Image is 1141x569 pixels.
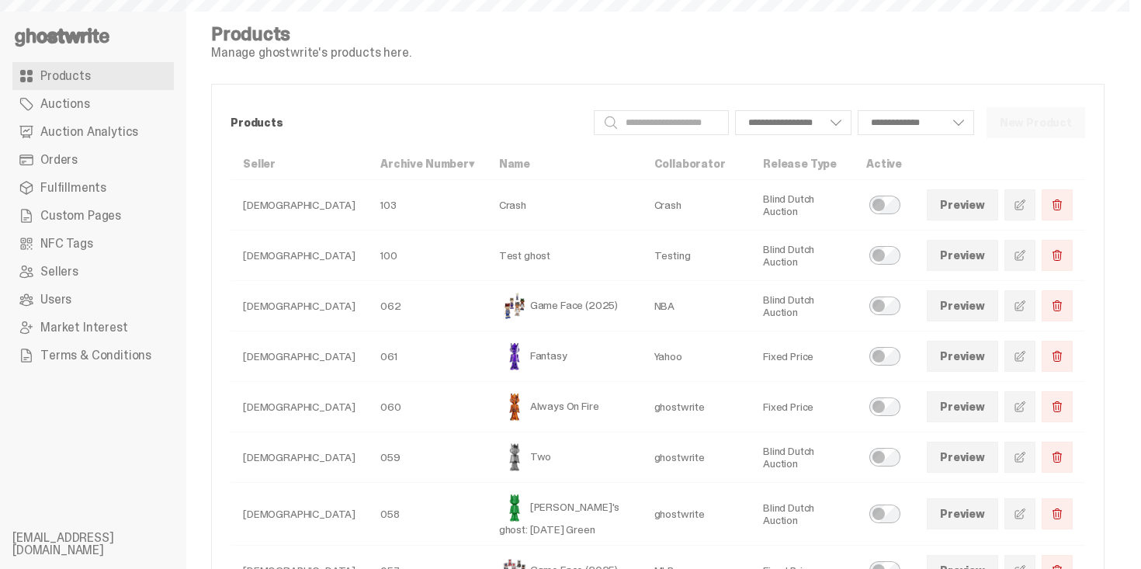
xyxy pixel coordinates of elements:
[1042,391,1073,422] button: Delete Product
[1042,189,1073,220] button: Delete Product
[1042,341,1073,372] button: Delete Product
[12,62,174,90] a: Products
[368,331,487,382] td: 061
[866,157,902,171] a: Active
[12,314,174,342] a: Market Interest
[12,202,174,230] a: Custom Pages
[642,432,751,483] td: ghostwrite
[368,281,487,331] td: 062
[487,281,642,331] td: Game Face (2025)
[642,382,751,432] td: ghostwrite
[487,148,642,180] th: Name
[751,148,854,180] th: Release Type
[40,349,151,362] span: Terms & Conditions
[487,432,642,483] td: Two
[40,321,128,334] span: Market Interest
[1042,240,1073,271] button: Delete Product
[12,342,174,370] a: Terms & Conditions
[40,154,78,166] span: Orders
[487,231,642,281] td: Test ghost
[231,180,368,231] td: [DEMOGRAPHIC_DATA]
[499,391,530,422] img: Always On Fire
[642,331,751,382] td: Yahoo
[12,286,174,314] a: Users
[487,382,642,432] td: Always On Fire
[368,483,487,546] td: 058
[211,47,411,59] p: Manage ghostwrite's products here.
[12,258,174,286] a: Sellers
[231,382,368,432] td: [DEMOGRAPHIC_DATA]
[751,432,854,483] td: Blind Dutch Auction
[231,483,368,546] td: [DEMOGRAPHIC_DATA]
[40,70,91,82] span: Products
[368,382,487,432] td: 060
[231,331,368,382] td: [DEMOGRAPHIC_DATA]
[12,118,174,146] a: Auction Analytics
[211,25,411,43] h4: Products
[1042,290,1073,321] button: Delete Product
[487,331,642,382] td: Fantasy
[642,281,751,331] td: NBA
[12,230,174,258] a: NFC Tags
[231,231,368,281] td: [DEMOGRAPHIC_DATA]
[40,265,78,278] span: Sellers
[927,442,998,473] a: Preview
[642,180,751,231] td: Crash
[642,483,751,546] td: ghostwrite
[231,281,368,331] td: [DEMOGRAPHIC_DATA]
[368,432,487,483] td: 059
[927,189,998,220] a: Preview
[499,492,530,523] img: Schrödinger's ghost: Sunday Green
[751,180,854,231] td: Blind Dutch Auction
[751,331,854,382] td: Fixed Price
[1042,498,1073,529] button: Delete Product
[927,341,998,372] a: Preview
[231,148,368,180] th: Seller
[469,157,474,171] span: ▾
[499,290,530,321] img: Game Face (2025)
[231,117,581,128] p: Products
[12,532,199,557] li: [EMAIL_ADDRESS][DOMAIN_NAME]
[927,240,998,271] a: Preview
[368,231,487,281] td: 100
[487,483,642,546] td: [PERSON_NAME]'s ghost: [DATE] Green
[40,182,106,194] span: Fulfillments
[12,174,174,202] a: Fulfillments
[40,238,93,250] span: NFC Tags
[751,382,854,432] td: Fixed Price
[499,341,530,372] img: Fantasy
[642,231,751,281] td: Testing
[40,126,138,138] span: Auction Analytics
[368,180,487,231] td: 103
[12,90,174,118] a: Auctions
[40,293,71,306] span: Users
[927,391,998,422] a: Preview
[380,157,474,171] a: Archive Number▾
[1042,442,1073,473] button: Delete Product
[927,290,998,321] a: Preview
[642,148,751,180] th: Collaborator
[231,432,368,483] td: [DEMOGRAPHIC_DATA]
[751,231,854,281] td: Blind Dutch Auction
[12,146,174,174] a: Orders
[40,98,90,110] span: Auctions
[927,498,998,529] a: Preview
[751,281,854,331] td: Blind Dutch Auction
[499,442,530,473] img: Two
[751,483,854,546] td: Blind Dutch Auction
[40,210,121,222] span: Custom Pages
[487,180,642,231] td: Crash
